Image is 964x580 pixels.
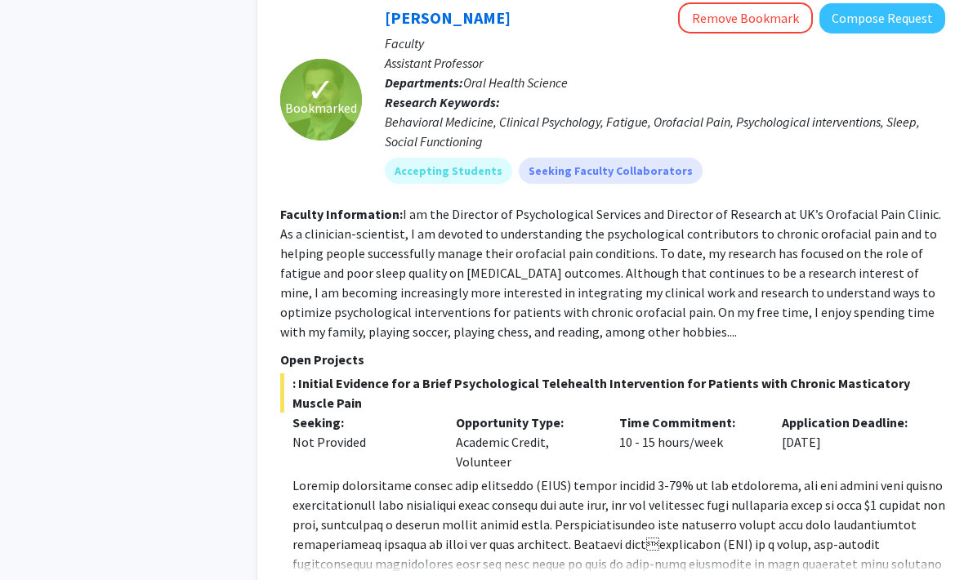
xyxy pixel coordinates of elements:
[280,207,403,223] b: Faculty Information:
[385,95,500,111] b: Research Keywords:
[770,413,933,472] div: [DATE]
[619,413,758,433] p: Time Commitment:
[292,413,431,433] p: Seeking:
[444,413,607,472] div: Academic Credit, Volunteer
[519,158,703,185] mat-chip: Seeking Faculty Collaborators
[292,433,431,453] div: Not Provided
[12,506,69,568] iframe: Chat
[385,113,945,152] div: Behavioral Medicine, Clinical Psychology, Fatigue, Orofacial Pain, Psychological interventions, S...
[385,75,463,91] b: Departments:
[385,34,945,54] p: Faculty
[385,54,945,74] p: Assistant Professor
[280,374,945,413] span: : Initial Evidence for a Brief Psychological Telehealth Intervention for Patients with Chronic Ma...
[456,413,595,433] p: Opportunity Type:
[280,350,945,370] p: Open Projects
[607,413,770,472] div: 10 - 15 hours/week
[385,8,511,29] a: [PERSON_NAME]
[782,413,921,433] p: Application Deadline:
[463,75,568,91] span: Oral Health Science
[280,207,941,341] fg-read-more: I am the Director of Psychological Services and Director of Research at UK’s Orofacial Pain Clini...
[307,83,335,99] span: ✓
[819,4,945,34] button: Compose Request to Ian Boggero
[285,99,357,118] span: Bookmarked
[385,158,512,185] mat-chip: Accepting Students
[678,3,813,34] button: Remove Bookmark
